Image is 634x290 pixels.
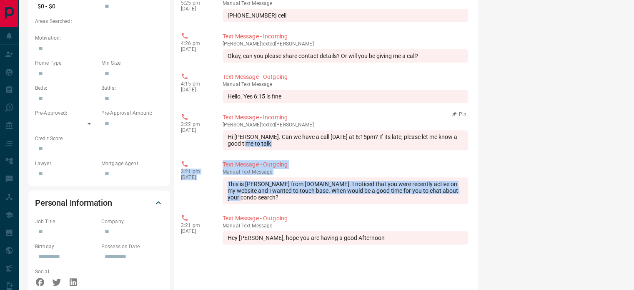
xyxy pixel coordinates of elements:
p: Min Size: [101,59,163,67]
span: manual [223,223,240,229]
button: Pin [447,111,471,118]
p: Home Type: [35,59,97,67]
p: Mortgage Agent: [101,160,163,167]
p: [DATE] [181,46,210,52]
div: Hey [PERSON_NAME], hope you are having a good Afternoon [223,231,468,245]
p: 3:21 pm [181,169,210,174]
span: manual [223,169,240,175]
p: [PERSON_NAME] texted [PERSON_NAME] [223,122,468,128]
p: Text Message [223,81,468,87]
p: [PERSON_NAME] texted [PERSON_NAME] [223,41,468,47]
p: Social: [35,268,97,275]
p: [DATE] [181,174,210,180]
p: Text Message - Incoming [223,113,468,122]
p: Text Message [223,0,468,6]
p: Text Message [223,223,468,229]
p: Text Message - Outgoing [223,160,468,169]
p: Possession Date: [101,243,163,250]
p: Text Message - Outgoing [223,214,468,223]
p: Beds: [35,84,97,92]
div: This is [PERSON_NAME] from [DOMAIN_NAME]. I noticed that you were recently active on my website a... [223,177,468,204]
p: 3:22 pm [181,121,210,127]
p: Lawyer: [35,160,97,167]
p: [DATE] [181,127,210,133]
p: 3:21 pm [181,222,210,228]
p: Motivation: [35,34,163,42]
p: Pre-Approval Amount: [101,109,163,117]
p: Pre-Approved: [35,109,97,117]
span: manual [223,81,240,87]
p: Credit Score: [35,135,163,142]
div: Hi [PERSON_NAME]. Can we have a call [DATE] at 6:15pm? If its late, please let me know a good tim... [223,130,468,150]
p: Job Title: [35,218,97,225]
div: [PHONE_NUMBER] cell [223,9,468,22]
p: [DATE] [181,87,210,93]
p: Text Message - Incoming [223,32,468,41]
h2: Personal Information [35,196,112,209]
div: Personal Information [35,193,163,213]
span: manual [223,0,240,6]
p: Text Message - Outgoing [223,73,468,81]
p: Areas Searched: [35,18,163,25]
p: [DATE] [181,6,210,12]
div: Okay, can you please share contact details? Or will you be giving me a call? [223,49,468,63]
div: Hello. Yes 6:15 is fine [223,90,468,103]
p: 4:15 pm [181,81,210,87]
p: [DATE] [181,228,210,234]
p: 4:26 pm [181,40,210,46]
p: Company: [101,218,163,225]
p: Baths: [101,84,163,92]
p: Birthday: [35,243,97,250]
p: Text Message [223,169,468,175]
